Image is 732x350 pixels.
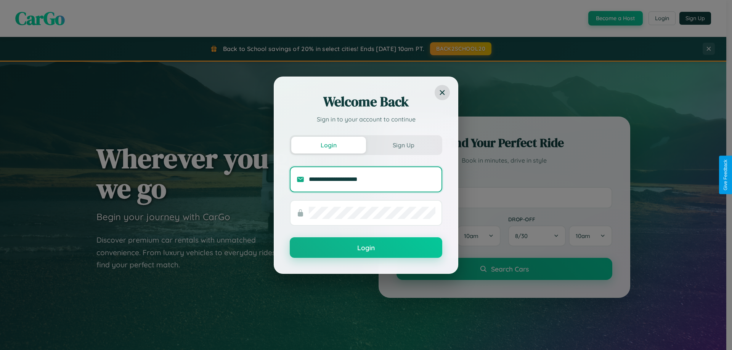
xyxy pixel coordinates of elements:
[366,137,441,153] button: Sign Up
[290,93,442,111] h2: Welcome Back
[291,137,366,153] button: Login
[290,237,442,258] button: Login
[723,160,728,190] div: Give Feedback
[290,115,442,124] p: Sign in to your account to continue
